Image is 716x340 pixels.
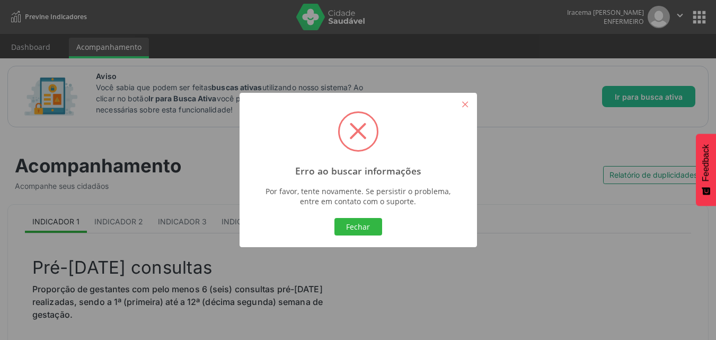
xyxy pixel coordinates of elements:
div: Por favor, tente novamente. Se persistir o problema, entre em contato com o suporte. [260,186,455,206]
h2: Erro ao buscar informações [295,165,421,177]
button: Fechar [334,218,382,236]
span: Feedback [701,144,711,181]
button: Close this dialog [456,95,474,114]
button: Feedback - Mostrar pesquisa [696,134,716,206]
